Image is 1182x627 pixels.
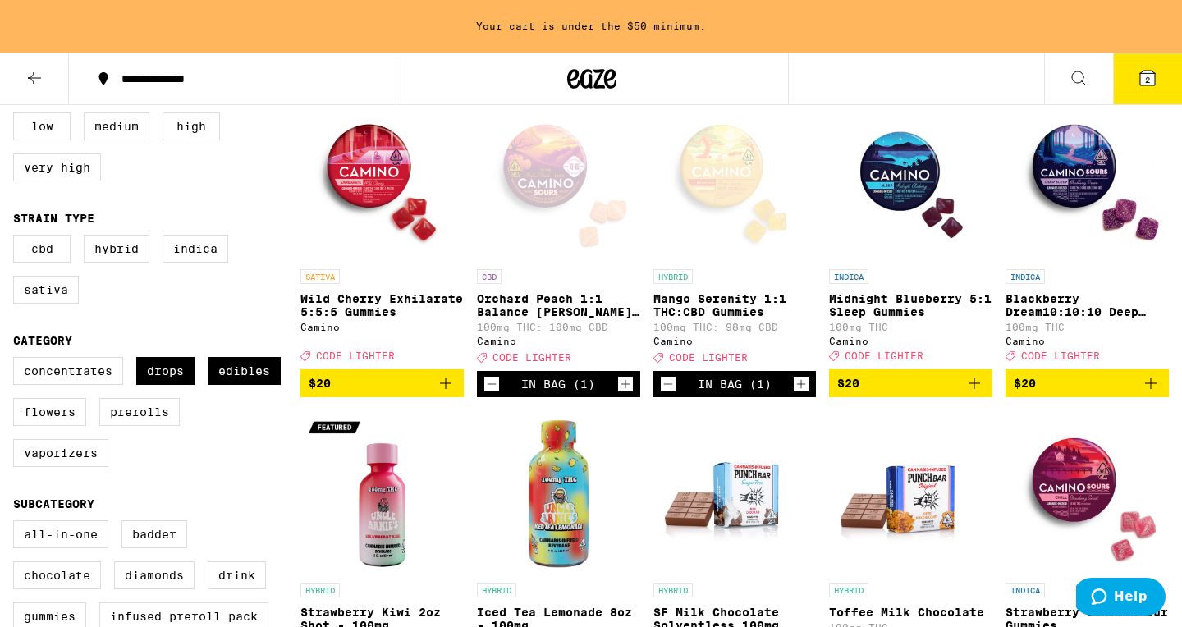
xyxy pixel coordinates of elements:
img: Punch Edibles - Toffee Milk Chocolate [829,410,992,574]
label: Indica [163,235,228,263]
button: Add to bag [829,369,992,397]
label: High [163,112,220,140]
label: Flowers [13,398,86,426]
legend: Strain Type [13,212,94,225]
div: In Bag (1) [521,378,595,391]
a: Open page for Wild Cherry Exhilarate 5:5:5 Gummies from Camino [300,97,464,369]
span: CODE LIGHTER [492,352,571,363]
img: Camino - Blackberry Dream10:10:10 Deep Sleep Gummies [1006,97,1169,261]
span: $20 [837,377,859,390]
p: Wild Cherry Exhilarate 5:5:5 Gummies [300,292,464,318]
label: Chocolate [13,561,101,589]
p: Midnight Blueberry 5:1 Sleep Gummies [829,292,992,318]
div: Camino [653,336,817,346]
p: Blackberry Dream10:10:10 Deep Sleep Gummies [1006,292,1169,318]
div: Camino [1006,336,1169,346]
img: Camino - Wild Cherry Exhilarate 5:5:5 Gummies [300,97,464,261]
label: All-In-One [13,520,108,548]
span: CODE LIGHTER [316,350,395,361]
button: Add to bag [1006,369,1169,397]
a: Open page for Midnight Blueberry 5:1 Sleep Gummies from Camino [829,97,992,369]
button: Decrement [483,376,500,392]
label: Low [13,112,71,140]
div: Camino [300,322,464,332]
span: 2 [1145,75,1150,85]
a: Open page for Blackberry Dream10:10:10 Deep Sleep Gummies from Camino [1006,97,1169,369]
div: In Bag (1) [698,378,772,391]
legend: Category [13,334,72,347]
legend: Subcategory [13,497,94,510]
p: HYBRID [300,583,340,597]
label: Edibles [208,357,281,385]
button: Decrement [660,376,676,392]
div: Camino [477,336,640,346]
p: INDICA [1006,583,1045,597]
label: Sativa [13,276,79,304]
span: CODE LIGHTER [845,350,923,361]
span: $20 [1014,377,1036,390]
p: Mango Serenity 1:1 THC:CBD Gummies [653,292,817,318]
p: INDICA [1006,269,1045,284]
p: HYBRID [477,583,516,597]
a: Open page for Orchard Peach 1:1 Balance Sours Gummies from Camino [477,97,640,371]
a: Open page for Mango Serenity 1:1 THC:CBD Gummies from Camino [653,97,817,371]
p: HYBRID [829,583,868,597]
img: Camino - Strawberry Sunset Sour Gummies [1006,410,1169,574]
p: Orchard Peach 1:1 Balance [PERSON_NAME] Gummies [477,292,640,318]
img: Camino - Midnight Blueberry 5:1 Sleep Gummies [829,97,992,261]
p: HYBRID [653,269,693,284]
label: Diamonds [114,561,195,589]
label: Hybrid [84,235,149,263]
button: Increment [617,376,634,392]
p: CBD [477,269,502,284]
iframe: Opens a widget where you can find more information [1076,578,1166,619]
p: Toffee Milk Chocolate [829,606,992,619]
label: Prerolls [99,398,180,426]
button: 2 [1113,53,1182,104]
label: Drink [208,561,266,589]
span: CODE LIGHTER [669,352,748,363]
label: Drops [136,357,195,385]
p: 100mg THC [829,322,992,332]
button: Increment [793,376,809,392]
label: Medium [84,112,149,140]
p: 100mg THC [1006,322,1169,332]
img: Punch Edibles - SF Milk Chocolate Solventless 100mg [653,410,817,574]
span: CODE LIGHTER [1021,350,1100,361]
span: $20 [309,377,331,390]
p: 100mg THC: 100mg CBD [477,322,640,332]
label: Badder [121,520,187,548]
img: Uncle Arnie's - Strawberry Kiwi 2oz Shot - 100mg [300,410,464,574]
p: 100mg THC: 98mg CBD [653,322,817,332]
label: Vaporizers [13,439,108,467]
label: CBD [13,235,71,263]
div: Camino [829,336,992,346]
button: Add to bag [300,369,464,397]
img: Uncle Arnie's - Iced Tea Lemonade 8oz - 100mg [477,410,640,574]
p: HYBRID [653,583,693,597]
label: Very High [13,153,101,181]
label: Concentrates [13,357,123,385]
p: INDICA [829,269,868,284]
p: SATIVA [300,269,340,284]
